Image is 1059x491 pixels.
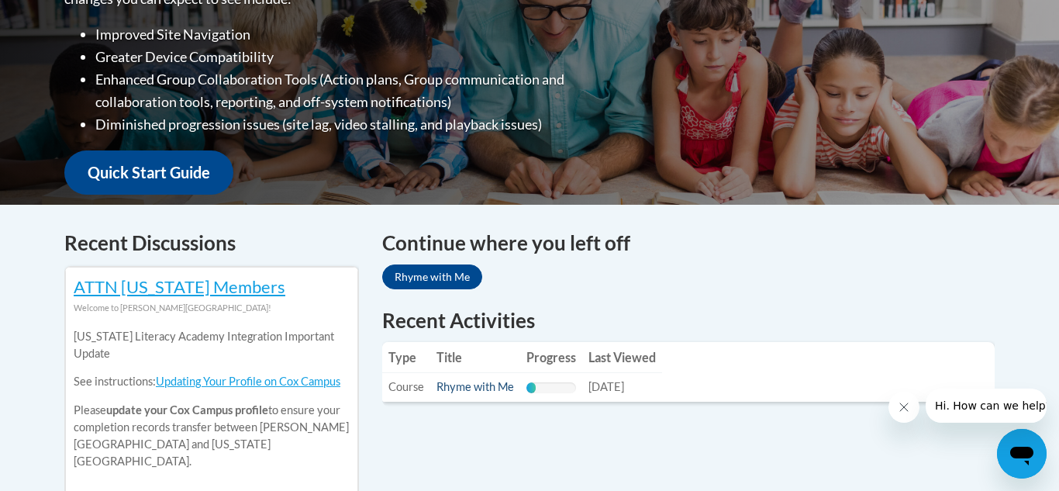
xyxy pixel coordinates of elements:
th: Progress [520,342,582,373]
span: [DATE] [588,380,624,393]
a: ATTN [US_STATE] Members [74,276,285,297]
span: Course [388,380,424,393]
a: Rhyme with Me [436,380,514,393]
b: update your Cox Campus profile [106,403,268,417]
a: Quick Start Guide [64,150,233,195]
iframe: Message from company [926,389,1047,423]
div: Progress, % [526,382,536,393]
li: Improved Site Navigation [95,23,626,46]
h1: Recent Activities [382,306,995,334]
h4: Recent Discussions [64,228,359,258]
iframe: Button to launch messaging window [997,429,1047,479]
th: Title [430,342,520,373]
p: [US_STATE] Literacy Academy Integration Important Update [74,328,350,362]
h4: Continue where you left off [382,228,995,258]
th: Type [382,342,430,373]
a: Rhyme with Me [382,265,482,289]
li: Greater Device Compatibility [95,46,626,68]
div: Please to ensure your completion records transfer between [PERSON_NAME][GEOGRAPHIC_DATA] and [US_... [74,316,350,482]
a: Updating Your Profile on Cox Campus [156,375,340,388]
p: See instructions: [74,373,350,390]
iframe: Close message [888,392,919,423]
li: Diminished progression issues (site lag, video stalling, and playback issues) [95,113,626,136]
li: Enhanced Group Collaboration Tools (Action plans, Group communication and collaboration tools, re... [95,68,626,113]
th: Last Viewed [582,342,662,373]
div: Welcome to [PERSON_NAME][GEOGRAPHIC_DATA]! [74,299,350,316]
span: Hi. How can we help? [9,11,126,23]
